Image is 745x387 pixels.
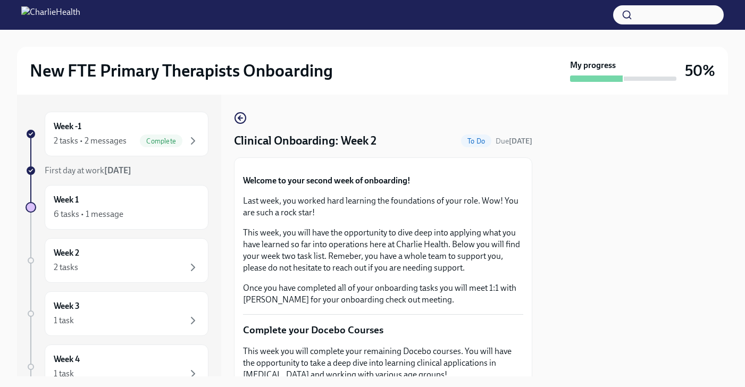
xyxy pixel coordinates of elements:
[461,137,491,145] span: To Do
[26,291,208,336] a: Week 31 task
[26,112,208,156] a: Week -12 tasks • 2 messagesComplete
[243,227,523,274] p: This week, you will have the opportunity to dive deep into applying what you have learned so far ...
[243,323,523,337] p: Complete your Docebo Courses
[509,137,532,146] strong: [DATE]
[26,238,208,283] a: Week 22 tasks
[234,133,376,149] h4: Clinical Onboarding: Week 2
[54,354,80,365] h6: Week 4
[104,165,131,175] strong: [DATE]
[243,282,523,306] p: Once you have completed all of your onboarding tasks you will meet 1:1 with [PERSON_NAME] for you...
[570,60,616,71] strong: My progress
[140,137,182,145] span: Complete
[54,300,80,312] h6: Week 3
[45,165,131,175] span: First day at work
[54,262,78,273] div: 2 tasks
[30,60,333,81] h2: New FTE Primary Therapists Onboarding
[496,137,532,146] span: Due
[54,194,79,206] h6: Week 1
[496,136,532,146] span: September 20th, 2025 10:00
[243,175,411,186] strong: Welcome to your second week of onboarding!
[26,165,208,176] a: First day at work[DATE]
[243,346,523,381] p: This week you will complete your remaining Docebo courses. You will have the opportunity to take ...
[54,315,74,326] div: 1 task
[685,61,715,80] h3: 50%
[54,247,79,259] h6: Week 2
[21,6,80,23] img: CharlieHealth
[54,208,123,220] div: 6 tasks • 1 message
[54,121,81,132] h6: Week -1
[54,368,74,380] div: 1 task
[26,185,208,230] a: Week 16 tasks • 1 message
[54,135,127,147] div: 2 tasks • 2 messages
[243,195,523,218] p: Last week, you worked hard learning the foundations of your role. Wow! You are such a rock star!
